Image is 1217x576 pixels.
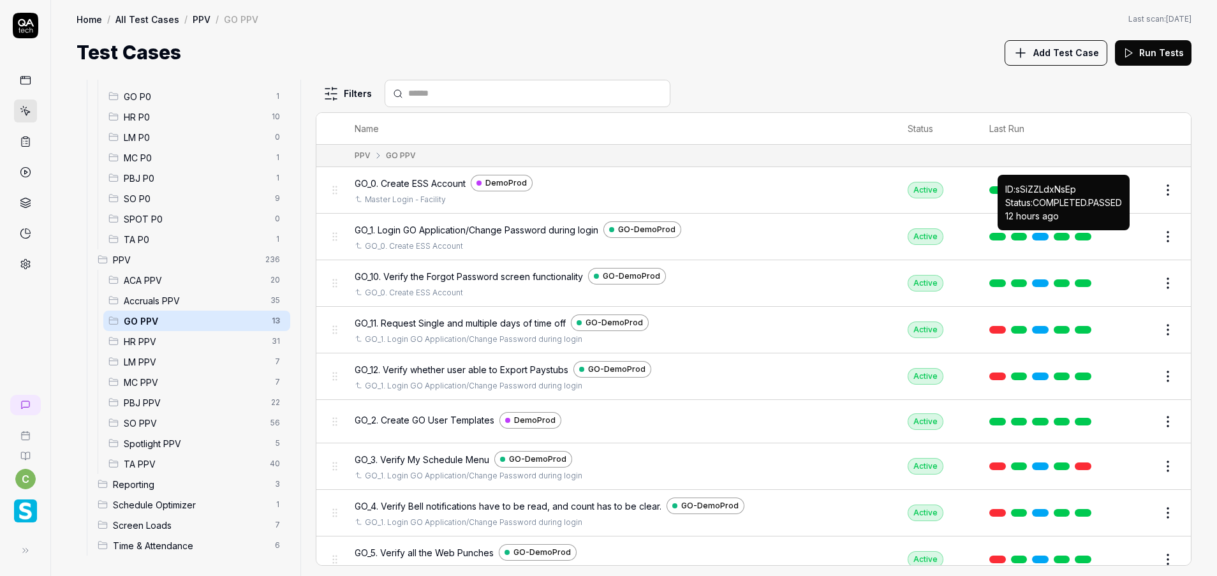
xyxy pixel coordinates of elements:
[270,170,285,186] span: 1
[316,167,1191,214] tr: GO_0. Create ESS AccountDemoProdMaster Login - FacilityActive
[681,500,739,512] span: GO-DemoProd
[365,563,582,575] a: GO_1. Login GO Application/Change Password during login
[908,413,943,430] div: Active
[124,274,263,287] span: ACA PPV
[270,232,285,247] span: 1
[316,400,1191,443] tr: GO_2. Create GO User TemplatesDemoProdActive
[260,252,285,267] span: 236
[265,456,285,471] span: 40
[471,175,533,191] a: DemoProd
[1115,40,1191,66] button: Run Tests
[1166,14,1191,24] time: [DATE]
[270,476,285,492] span: 3
[124,212,267,226] span: SPOT P0
[270,211,285,226] span: 0
[103,413,290,433] div: Drag to reorderSO PPV56
[266,395,285,410] span: 22
[513,547,571,558] span: GO-DemoProd
[270,538,285,553] span: 6
[216,13,219,26] div: /
[124,355,267,369] span: LM PPV
[14,499,37,522] img: Smartlinx Logo
[586,317,643,329] span: GO-DemoProd
[103,168,290,188] div: Drag to reorderPBJ P01
[92,474,290,494] div: Drag to reorderReporting3
[267,313,285,329] span: 13
[77,38,181,67] h1: Test Cases
[103,290,290,311] div: Drag to reorderAccruals PPV35
[365,470,582,482] a: GO_1. Login GO Application/Change Password during login
[5,420,45,441] a: Book a call with us
[267,109,285,124] span: 10
[193,13,210,26] a: PPV
[499,544,577,561] a: GO-DemoProd
[270,191,285,206] span: 9
[15,469,36,489] button: c
[103,209,290,229] div: Drag to reorderSPOT P00
[270,129,285,145] span: 0
[103,229,290,249] div: Drag to reorderTA P01
[1005,40,1107,66] button: Add Test Case
[355,363,568,376] span: GO_12. Verify whether user able to Export Paystubs
[113,478,267,491] span: Reporting
[514,415,556,426] span: DemoProd
[355,413,494,427] span: GO_2. Create GO User Templates
[355,177,466,190] span: GO_0. Create ESS Account
[103,454,290,474] div: Drag to reorderTA PPV40
[1128,13,1191,25] span: Last scan:
[92,515,290,535] div: Drag to reorderScreen Loads7
[603,221,681,238] a: GO-DemoProd
[1033,46,1099,59] span: Add Test Case
[124,335,264,348] span: HR PPV
[355,499,661,513] span: GO_4. Verify Bell notifications have to be read, and count has to be clear.
[270,497,285,512] span: 1
[365,194,446,205] a: Master Login - Facility
[103,372,290,392] div: Drag to reorderMC PPV7
[124,90,267,103] span: GO P0
[908,458,943,475] div: Active
[365,240,463,252] a: GO_0. Create ESS Account
[270,150,285,165] span: 1
[103,311,290,331] div: Drag to reorderGO PPV13
[92,494,290,515] div: Drag to reorderSchedule Optimizer1
[103,86,290,107] div: Drag to reorderGO P01
[92,535,290,556] div: Drag to reorderTime & Attendance6
[92,249,290,270] div: Drag to reorderPPV236
[355,453,489,466] span: GO_3. Verify My Schedule Menu
[485,177,527,189] span: DemoProd
[103,392,290,413] div: Drag to reorderPBJ PPV22
[124,314,264,328] span: GO PPV
[908,228,943,245] div: Active
[5,441,45,461] a: Documentation
[265,293,285,308] span: 35
[103,270,290,290] div: Drag to reorderACA PPV20
[270,374,285,390] span: 7
[355,270,583,283] span: GO_10. Verify the Forgot Password screen functionality
[103,433,290,454] div: Drag to reorderSpotlight PPV5
[908,368,943,385] div: Active
[124,172,267,185] span: PBJ P0
[588,364,645,375] span: GO-DemoProd
[124,396,263,410] span: PBJ PPV
[316,353,1191,400] tr: GO_12. Verify whether user able to Export PaystubsGO-DemoProdGO_1. Login GO Application/Change Pa...
[908,275,943,292] div: Active
[316,490,1191,536] tr: GO_4. Verify Bell notifications have to be read, and count has to be clear.GO-DemoProdGO_1. Login...
[355,223,598,237] span: GO_1. Login GO Application/Change Password during login
[316,214,1191,260] tr: GO_1. Login GO Application/Change Password during loginGO-DemoProdGO_0. Create ESS AccountActive
[1005,210,1059,221] time: 12 hours ago
[124,233,267,246] span: TA P0
[115,13,179,26] a: All Test Cases
[571,314,649,331] a: GO-DemoProd
[124,192,267,205] span: SO P0
[224,13,258,26] div: GO PPV
[267,334,285,349] span: 31
[908,505,943,521] div: Active
[573,361,651,378] a: GO-DemoProd
[667,498,744,514] a: GO-DemoProd
[124,417,263,430] span: SO PPV
[355,316,566,330] span: GO_11. Request Single and multiple days of time off
[5,489,45,525] button: Smartlinx Logo
[124,294,263,307] span: Accruals PPV
[113,539,267,552] span: Time & Attendance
